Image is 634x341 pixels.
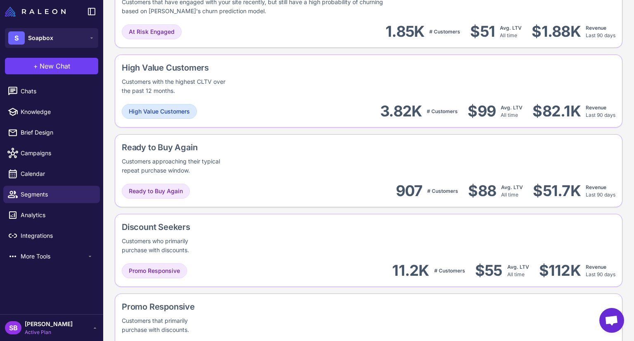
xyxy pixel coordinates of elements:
span: Active Plan [25,329,73,336]
a: Segments [3,186,100,203]
a: Calendar [3,165,100,182]
div: S [8,31,25,45]
span: Ready to Buy Again [129,187,183,196]
span: More Tools [21,252,87,261]
a: Knowledge [3,103,100,121]
span: # Customers [427,108,458,114]
div: $51 [470,22,495,41]
div: Last 90 days [586,24,615,39]
div: 3.82K [380,102,422,121]
a: Analytics [3,206,100,224]
a: Brief Design [3,124,100,141]
div: All time [501,104,523,119]
div: $51.7K [533,182,581,200]
div: All time [507,263,529,278]
span: Brief Design [21,128,93,137]
span: Chats [21,87,93,96]
span: Revenue [586,184,606,190]
a: Integrations [3,227,100,244]
a: Campaigns [3,144,100,162]
div: All time [501,184,523,199]
div: Customers who primarily purchase with discounts. [122,237,212,255]
div: Customers approaching their typical repeat purchase window. [122,157,234,175]
div: Customers with the highest CLTV over the past 12 months. [122,77,227,95]
span: High Value Customers [129,107,190,116]
div: 907 [396,182,423,200]
span: Calendar [21,169,93,178]
span: Segments [21,190,93,199]
div: Last 90 days [586,184,615,199]
div: 11.2K [392,261,429,280]
img: Raleon Logo [5,7,66,17]
span: Campaigns [21,149,93,158]
span: # Customers [434,268,465,274]
div: Promo Responsive [122,301,257,313]
span: At Risk Engaged [129,27,175,36]
div: $55 [475,261,502,280]
div: 1.85K [386,22,424,41]
div: Last 90 days [586,104,615,119]
span: Integrations [21,231,93,240]
div: $112K [539,261,581,280]
div: SB [5,321,21,334]
span: Knowledge [21,107,93,116]
span: Avg. LTV [507,264,529,270]
div: $99 [468,102,496,121]
span: # Customers [427,188,458,194]
div: $82.1K [532,102,581,121]
span: Revenue [586,25,606,31]
span: Promo Responsive [129,266,180,275]
div: High Value Customers [122,62,280,74]
a: Chats [3,83,100,100]
span: Revenue [586,264,606,270]
div: $88 [468,182,496,200]
span: Avg. LTV [501,184,523,190]
div: Last 90 days [586,263,615,278]
div: Discount Seekers [122,221,257,233]
span: Revenue [586,104,606,111]
span: [PERSON_NAME] [25,320,73,329]
button: +New Chat [5,58,98,74]
span: Soapbox [28,33,53,43]
div: $1.88K [532,22,581,41]
span: Avg. LTV [501,104,523,111]
button: SSoapbox [5,28,98,48]
span: + [33,61,38,71]
a: Open chat [599,308,624,333]
span: New Chat [40,61,70,71]
div: Customers that primarily purchase with discounts. [122,316,212,334]
div: All time [500,24,522,39]
span: # Customers [429,28,460,35]
span: Analytics [21,211,93,220]
span: Avg. LTV [500,25,522,31]
div: Ready to Buy Again [122,141,290,154]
